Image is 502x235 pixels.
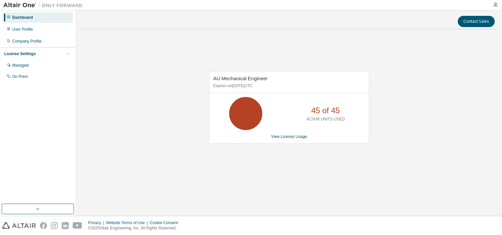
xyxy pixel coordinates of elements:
span: AU Mechanical Engineer [213,76,268,81]
a: View License Usage [271,134,307,139]
p: ALTAIR UNITS USED [306,117,345,122]
div: On Prem [12,74,28,79]
img: facebook.svg [40,222,47,229]
div: Managed [12,63,29,68]
p: Expires on [DATE] UTC [213,83,363,89]
div: User Profile [12,27,33,32]
img: instagram.svg [51,222,58,229]
div: Company Profile [12,39,42,44]
img: altair_logo.svg [2,222,36,229]
div: Website Terms of Use [106,220,150,225]
img: Altair One [3,2,86,9]
img: linkedin.svg [62,222,69,229]
div: Cookie Consent [150,220,182,225]
button: Contact Sales [458,16,495,27]
p: 45 of 45 [311,105,340,116]
div: Dashboard [12,15,33,20]
div: Privacy [88,220,106,225]
div: License Settings [4,51,36,56]
img: youtube.svg [73,222,82,229]
p: © 2025 Altair Engineering, Inc. All Rights Reserved. [88,225,182,231]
